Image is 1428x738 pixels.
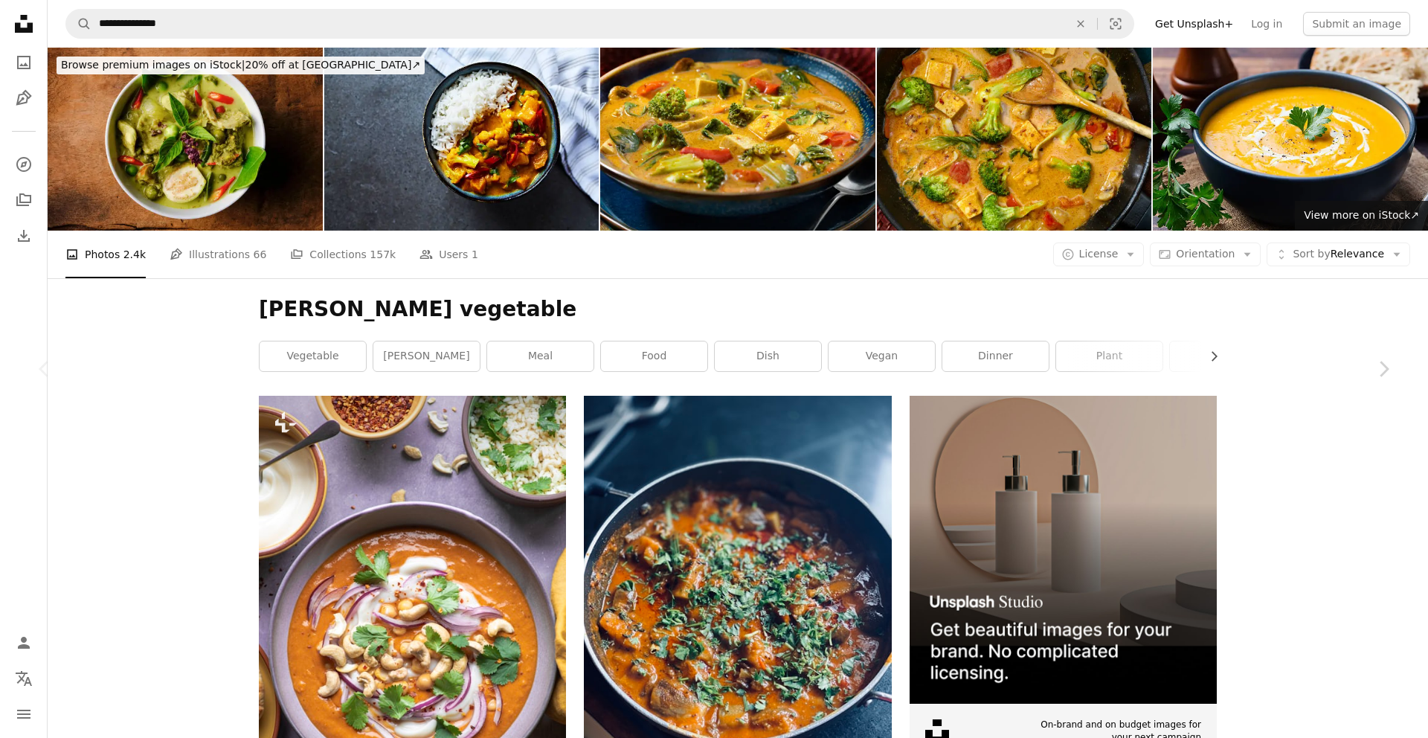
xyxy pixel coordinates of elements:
[1304,209,1419,221] span: View more on iStock ↗
[61,59,420,71] span: 20% off at [GEOGRAPHIC_DATA] ↗
[829,341,935,371] a: vegan
[601,341,707,371] a: food
[419,231,478,278] a: Users 1
[48,48,434,83] a: Browse premium images on iStock|20% off at [GEOGRAPHIC_DATA]↗
[9,83,39,113] a: Illustrations
[1303,12,1410,36] button: Submit an image
[290,231,396,278] a: Collections 157k
[254,246,267,263] span: 66
[715,341,821,371] a: dish
[910,396,1217,703] img: file-1715714113747-b8b0561c490eimage
[1079,248,1119,260] span: License
[9,664,39,693] button: Language
[1339,298,1428,440] a: Next
[324,48,599,231] img: Sweet potato and cauliflower curry made with coconut milk. Top view
[1200,341,1217,371] button: scroll list to the right
[877,48,1152,231] img: Tofu Curry Soup with Vegetables
[259,619,566,632] a: a bowl of soup with a spoon in it
[1242,12,1291,36] a: Log in
[9,221,39,251] a: Download History
[1176,248,1235,260] span: Orientation
[65,9,1134,39] form: Find visuals sitewide
[9,185,39,215] a: Collections
[942,341,1049,371] a: dinner
[1267,243,1410,266] button: Sort byRelevance
[373,341,480,371] a: [PERSON_NAME]
[259,296,1217,323] h1: [PERSON_NAME] vegetable
[472,246,478,263] span: 1
[584,594,891,608] a: cooked food in black cooking pot
[1293,248,1330,260] span: Sort by
[260,341,366,371] a: vegetable
[9,699,39,729] button: Menu
[370,246,396,263] span: 157k
[1295,201,1428,231] a: View more on iStock↗
[1146,12,1242,36] a: Get Unsplash+
[9,48,39,77] a: Photos
[1056,341,1162,371] a: plant
[9,150,39,179] a: Explore
[61,59,245,71] span: Browse premium images on iStock |
[1170,341,1276,371] a: produce
[1293,247,1384,262] span: Relevance
[170,231,266,278] a: Illustrations 66
[66,10,91,38] button: Search Unsplash
[1053,243,1145,266] button: License
[48,48,323,231] img: Famous internationally renowned Thai green coconut curry 'Gaeng Keow Wan Gai', with chicken in a ...
[1098,10,1133,38] button: Visual search
[1064,10,1097,38] button: Clear
[9,628,39,658] a: Log in / Sign up
[487,341,594,371] a: meal
[600,48,875,231] img: Tofu Curry Soup with Vegetables
[1150,243,1261,266] button: Orientation
[1153,48,1428,231] img: Pumpkin and carrot soup with cream and parsley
